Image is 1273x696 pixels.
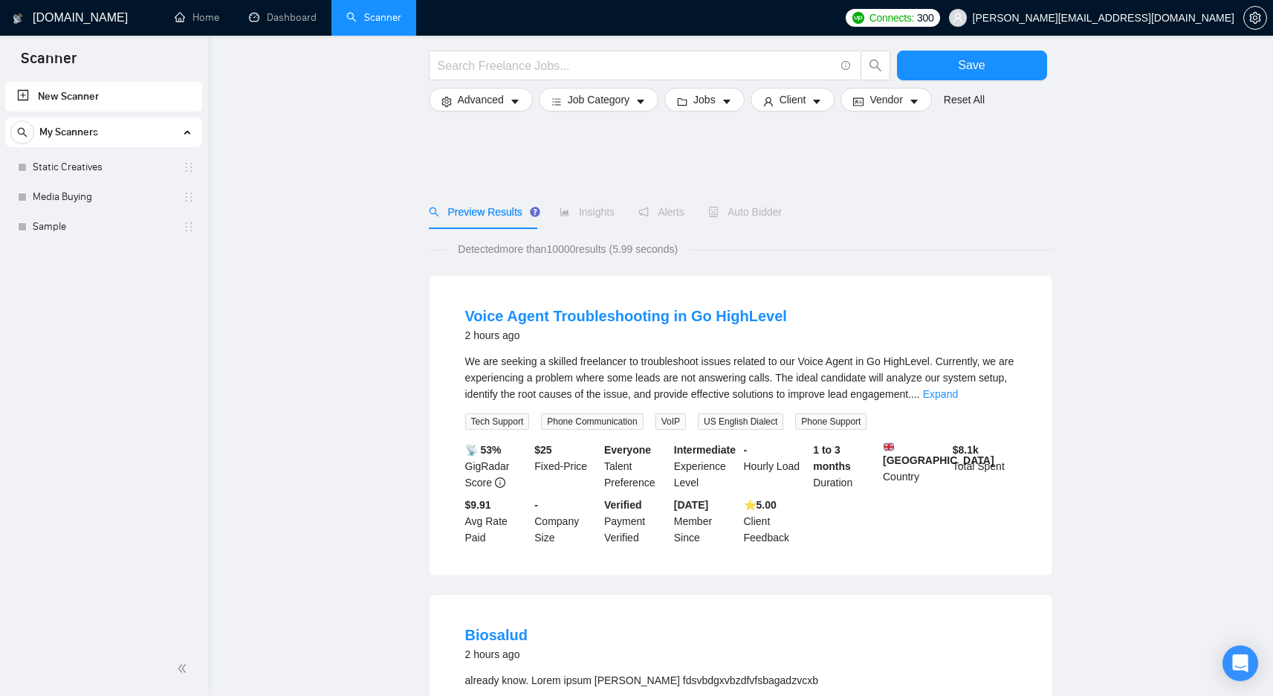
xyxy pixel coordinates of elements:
[923,388,958,400] a: Expand
[39,117,98,147] span: My Scanners
[861,59,890,72] span: search
[5,82,202,112] li: New Scanner
[944,91,985,108] a: Reset All
[953,13,963,23] span: user
[568,91,629,108] span: Job Category
[429,206,536,218] span: Preview Results
[897,51,1047,80] button: Save
[465,326,787,344] div: 2 hours ago
[708,206,782,218] span: Auto Bidder
[465,444,502,456] b: 📡 53%
[635,96,646,107] span: caret-down
[869,91,902,108] span: Vendor
[813,444,851,472] b: 1 to 3 months
[465,499,491,511] b: $9.91
[763,96,774,107] span: user
[852,12,864,24] img: upwork-logo.png
[9,48,88,79] span: Scanner
[861,51,890,80] button: search
[722,96,732,107] span: caret-down
[884,442,894,452] img: 🇬🇧
[510,96,520,107] span: caret-down
[601,442,671,491] div: Talent Preference
[604,444,651,456] b: Everyone
[693,91,716,108] span: Jobs
[671,442,741,491] div: Experience Level
[953,444,979,456] b: $ 8.1k
[541,413,643,430] span: Phone Communication
[880,442,950,491] div: Country
[883,442,994,466] b: [GEOGRAPHIC_DATA]
[853,96,864,107] span: idcard
[33,182,174,212] a: Media Buying
[462,442,532,491] div: GigRadar Score
[812,96,822,107] span: caret-down
[175,11,219,24] a: homeHome
[708,207,719,217] span: robot
[958,56,985,74] span: Save
[744,499,777,511] b: ⭐️ 5.00
[458,91,504,108] span: Advanced
[1244,12,1266,24] span: setting
[462,497,532,546] div: Avg Rate Paid
[438,57,835,75] input: Search Freelance Jobs...
[741,497,811,546] div: Client Feedback
[751,88,835,112] button: userClientcaret-down
[465,645,528,663] div: 2 hours ago
[177,661,192,676] span: double-left
[601,497,671,546] div: Payment Verified
[795,413,867,430] span: Phone Support
[560,207,570,217] span: area-chart
[664,88,745,112] button: folderJobscaret-down
[917,10,933,26] span: 300
[674,499,708,511] b: [DATE]
[1243,12,1267,24] a: setting
[465,672,1017,689] div: already know. Lorem ipsum doler fdsvbdgxvbzdfvfsbagadzvcxb
[840,88,931,112] button: idcardVendorcaret-down
[13,7,23,30] img: logo
[183,161,195,173] span: holder
[909,96,919,107] span: caret-down
[560,206,615,218] span: Insights
[441,96,452,107] span: setting
[677,96,687,107] span: folder
[671,497,741,546] div: Member Since
[495,477,505,488] span: info-circle
[869,10,914,26] span: Connects:
[604,499,642,511] b: Verified
[429,88,533,112] button: settingAdvancedcaret-down
[1243,6,1267,30] button: setting
[674,444,736,456] b: Intermediate
[744,444,748,456] b: -
[33,152,174,182] a: Static Creatives
[447,241,688,257] span: Detected more than 10000 results (5.99 seconds)
[11,127,33,138] span: search
[528,205,542,219] div: Tooltip anchor
[10,120,34,144] button: search
[534,444,551,456] b: $ 25
[638,206,684,218] span: Alerts
[465,355,1014,400] span: We are seeking a skilled freelancer to troubleshoot issues related to our Voice Agent in Go HighL...
[780,91,806,108] span: Client
[33,212,174,242] a: Sample
[911,388,920,400] span: ...
[539,88,658,112] button: barsJob Categorycaret-down
[655,413,686,430] span: VoIP
[465,627,528,643] a: Biosalud
[810,442,880,491] div: Duration
[17,82,190,112] a: New Scanner
[698,413,783,430] span: US English Dialect
[249,11,317,24] a: dashboardDashboard
[5,117,202,242] li: My Scanners
[841,61,851,71] span: info-circle
[534,499,538,511] b: -
[741,442,811,491] div: Hourly Load
[531,497,601,546] div: Company Size
[465,308,787,324] a: Voice Agent Troubleshooting in Go HighLevel
[465,413,530,430] span: Tech Support
[183,191,195,203] span: holder
[429,207,439,217] span: search
[638,207,649,217] span: notification
[183,221,195,233] span: holder
[551,96,562,107] span: bars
